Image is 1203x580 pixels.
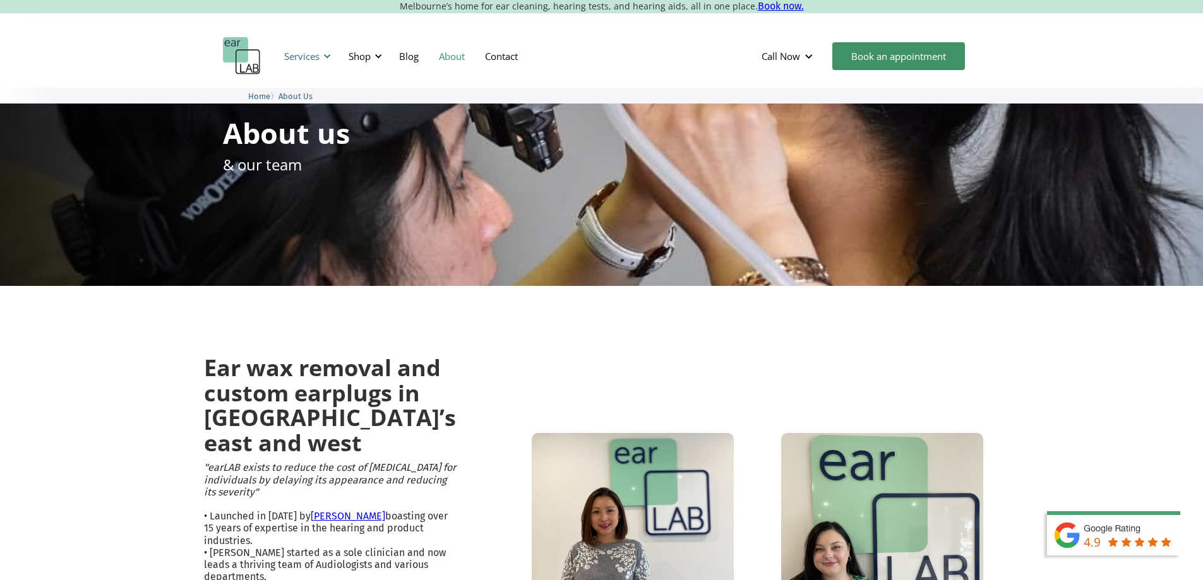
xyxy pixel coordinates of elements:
a: About Us [278,90,313,102]
h2: Ear wax removal and custom earplugs in [GEOGRAPHIC_DATA]’s east and west [204,355,456,455]
span: Home [248,92,270,101]
div: Call Now [762,50,800,62]
div: Shop [349,50,371,62]
h1: About us [223,119,350,147]
a: Contact [475,38,528,74]
a: home [223,37,261,75]
div: Shop [341,37,386,75]
em: "earLAB exists to reduce the cost of [MEDICAL_DATA] for individuals by delaying its appearance an... [204,461,456,497]
span: About Us [278,92,313,101]
p: & our team [223,153,302,175]
a: Book an appointment [832,42,965,70]
a: Blog [389,38,429,74]
div: Call Now [751,37,826,75]
div: Services [277,37,335,75]
a: [PERSON_NAME] [311,510,385,522]
a: Home [248,90,270,102]
a: About [429,38,475,74]
li: 〉 [248,90,278,103]
div: Services [284,50,320,62]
